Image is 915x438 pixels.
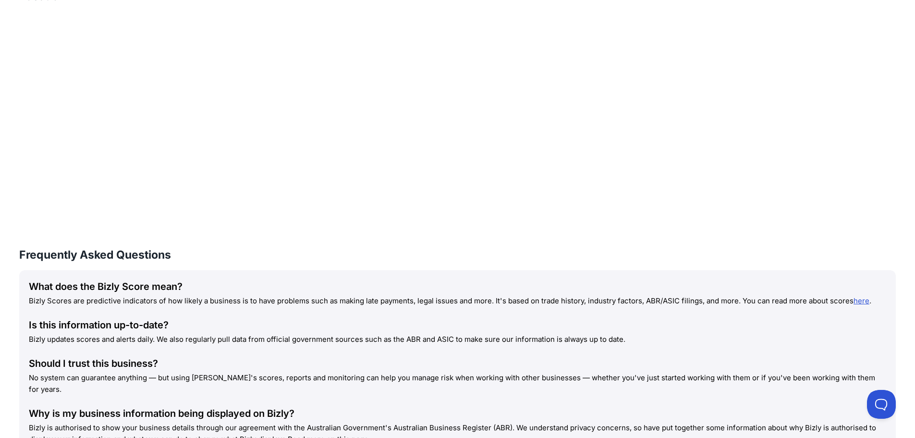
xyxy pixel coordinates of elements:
p: Bizly Scores are predictive indicators of how likely a business is to have problems such as makin... [29,295,886,307]
div: Why is my business information being displayed on Bizly? [29,407,886,420]
div: Is this information up-to-date? [29,318,886,332]
div: Should I trust this business? [29,357,886,370]
h3: Frequently Asked Questions [19,247,896,263]
div: What does the Bizly Score mean? [29,280,886,293]
iframe: Toggle Customer Support [867,390,896,419]
a: here [854,296,869,305]
p: No system can guarantee anything — but using [PERSON_NAME]'s scores, reports and monitoring can h... [29,372,886,395]
p: Bizly updates scores and alerts daily. We also regularly pull data from official government sourc... [29,334,886,345]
